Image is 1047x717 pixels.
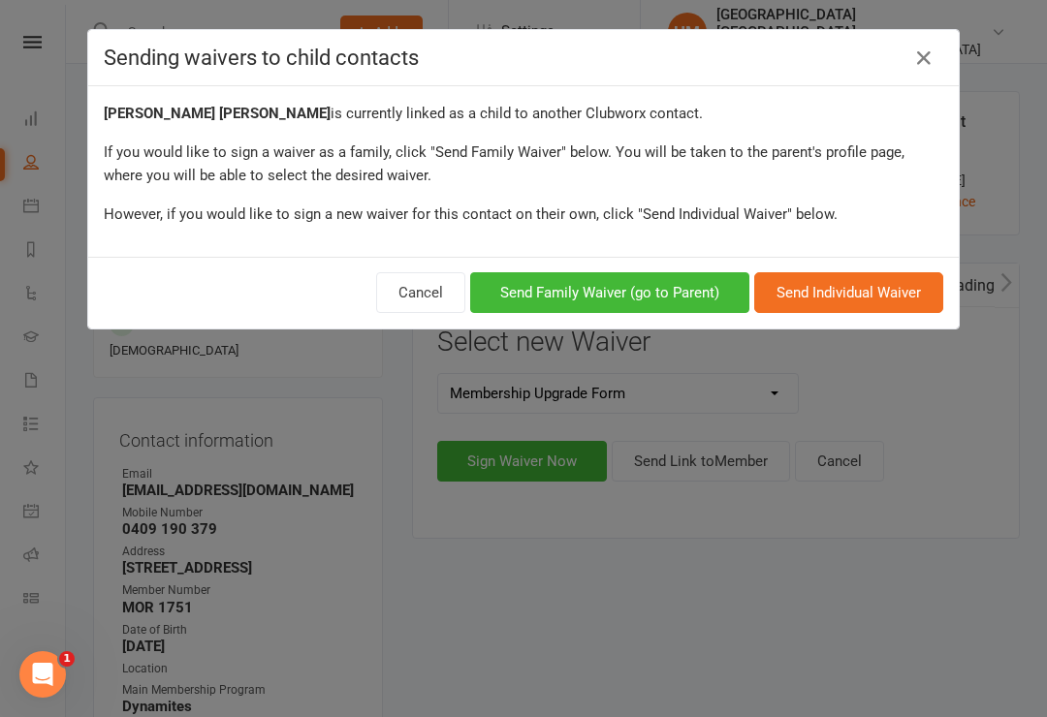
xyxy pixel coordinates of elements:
[59,651,75,667] span: 1
[19,651,66,698] iframe: Intercom live chat
[470,272,749,313] button: Send Family Waiver (go to Parent)
[104,140,943,187] div: If you would like to sign a waiver as a family, click "Send Family Waiver" below. You will be tak...
[104,105,331,122] strong: [PERSON_NAME] [PERSON_NAME]
[376,272,465,313] button: Cancel
[104,102,943,125] div: is currently linked as a child to another Clubworx contact.
[908,43,939,74] a: Close
[104,203,943,226] div: However, if you would like to sign a new waiver for this contact on their own, click "Send Indivi...
[754,272,943,313] button: Send Individual Waiver
[104,46,943,70] h4: Sending waivers to child contacts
